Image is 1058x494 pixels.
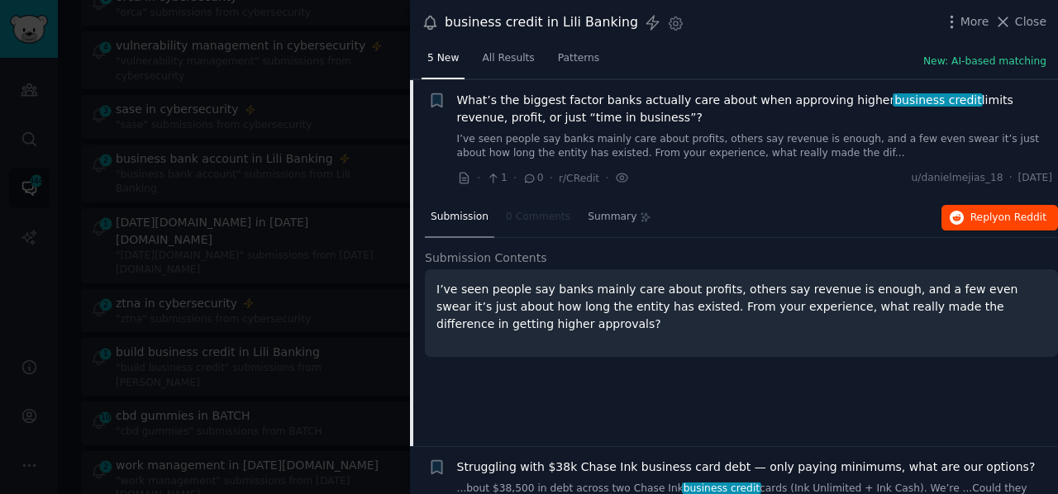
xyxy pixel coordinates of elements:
span: 5 New [427,51,459,66]
span: · [513,169,517,187]
span: [DATE] [1018,171,1052,186]
button: Replyon Reddit [941,205,1058,231]
span: business credit [893,93,983,107]
span: 0 [522,171,543,186]
span: on Reddit [998,211,1046,223]
span: Summary [588,210,636,225]
span: More [960,13,989,31]
div: business credit in Lili Banking [445,12,638,33]
span: What’s the biggest factor banks actually care about when approving higher limits revenue, profit,... [457,92,1053,126]
a: I’ve seen people say banks mainly care about profits, others say revenue is enough, and a few eve... [457,132,1053,161]
button: New: AI-based matching [923,55,1046,69]
span: Patterns [558,51,599,66]
span: Submission [431,210,488,225]
a: What’s the biggest factor banks actually care about when approving higherbusiness creditlimits re... [457,92,1053,126]
span: · [477,169,480,187]
span: business credit [682,482,761,494]
span: 1 [486,171,507,186]
a: Patterns [552,45,605,79]
button: More [943,13,989,31]
span: · [550,169,553,187]
a: 5 New [422,45,465,79]
span: · [1009,171,1013,186]
span: r/CRedit [559,173,599,184]
p: I’ve seen people say banks mainly care about profits, others say revenue is enough, and a few eve... [436,281,1046,333]
span: Close [1015,13,1046,31]
span: All Results [482,51,534,66]
span: Reply [970,211,1046,226]
a: All Results [476,45,540,79]
span: u/danielmejias_18 [911,171,1003,186]
span: · [605,169,608,187]
span: Submission Contents [425,249,547,267]
a: Struggling with $38k Chase Ink business card debt — only paying minimums, what are our options? [457,458,1036,476]
button: Close [994,13,1046,31]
